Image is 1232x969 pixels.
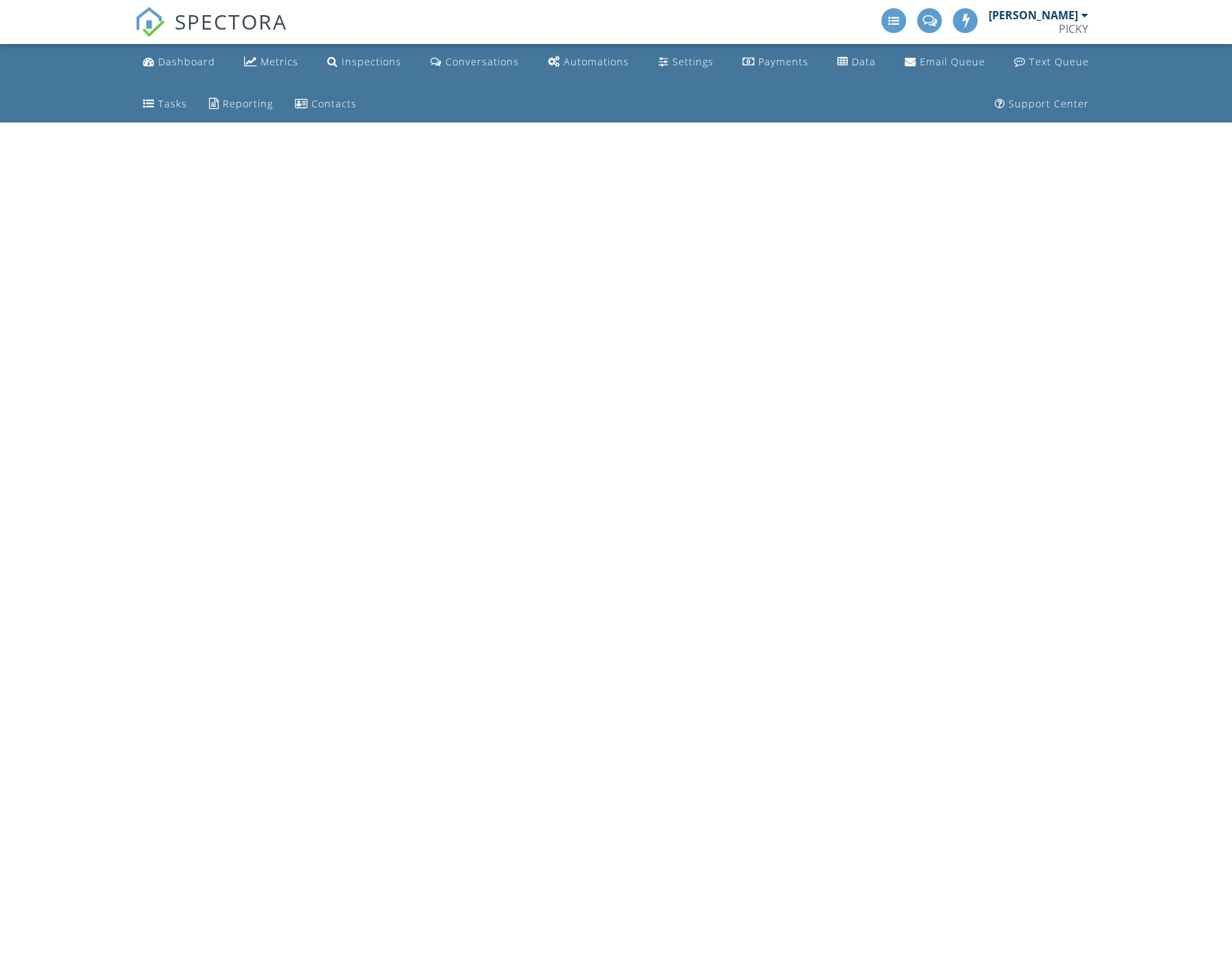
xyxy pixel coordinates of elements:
[564,55,629,68] div: Automations
[322,50,407,75] a: Inspections
[137,50,221,75] a: Dashboard
[989,8,1078,22] div: [PERSON_NAME]
[899,50,991,75] a: Email Queue
[1029,55,1089,68] div: Text Queue
[758,55,808,68] div: Payments
[737,50,814,75] a: Payments
[137,92,192,117] a: Tasks
[223,97,273,110] div: Reporting
[832,50,881,75] a: Data
[542,50,635,75] a: Automations (Advanced)
[289,92,362,117] a: Contacts
[672,55,714,68] div: Settings
[1009,50,1094,75] a: Text Queue
[175,7,287,36] span: SPECTORA
[1059,22,1088,36] div: PICKY
[342,55,401,68] div: Inspections
[653,50,719,75] a: Settings
[920,55,985,68] div: Email Queue
[311,97,357,110] div: Contacts
[158,97,187,110] div: Tasks
[135,7,165,37] img: The Best Home Inspection Software - Spectora
[989,92,1094,117] a: Support Center
[1009,97,1089,110] div: Support Center
[203,92,278,117] a: Reporting
[239,50,304,75] a: Metrics
[261,55,298,68] div: Metrics
[445,55,519,68] div: Conversations
[135,19,287,47] a: SPECTORA
[158,55,215,68] div: Dashboard
[852,55,876,68] div: Data
[425,50,525,75] a: Conversations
